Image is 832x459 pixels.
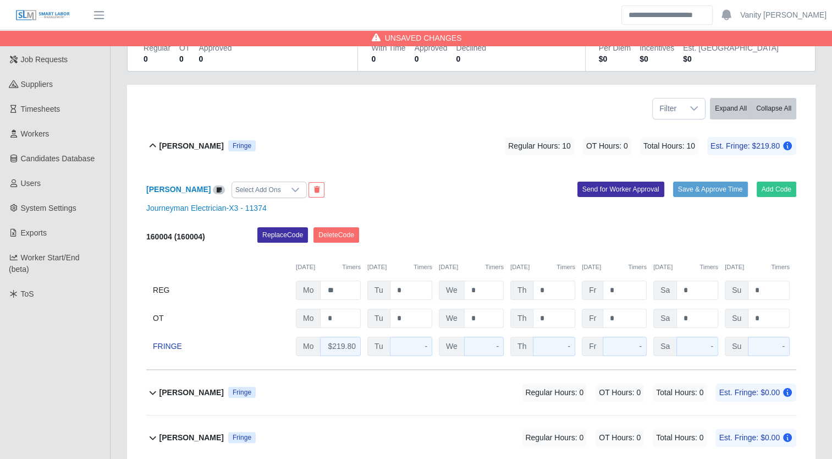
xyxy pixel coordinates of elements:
span: - [639,342,642,351]
dt: Approved [415,42,448,53]
button: [PERSON_NAME] Fringe Regular Hours: 10 OT Hours: 0 Total Hours: 10 Est. Fringe: $219.80 [146,124,796,168]
span: OT Hours: 0 [596,384,644,402]
span: Su [725,337,748,356]
div: [DATE] [725,263,790,272]
span: Th [510,309,533,328]
span: Exports [21,228,47,237]
span: Tu [367,309,390,328]
button: Timers [628,263,647,272]
div: Prevailing Wage (Fringe Eligible) [228,432,256,443]
div: [DATE] [367,263,432,272]
span: Sa [653,337,677,356]
span: Suppliers [21,80,53,89]
dd: $0 [640,53,674,64]
b: [PERSON_NAME] [146,185,211,194]
span: Filter [653,99,683,119]
span: Tu [367,337,390,356]
span: ToS [21,289,34,298]
span: - [496,342,499,351]
span: Fringe [233,433,251,442]
button: [PERSON_NAME] Fringe Regular Hours: 0 OT Hours: 0 Total Hours: 0 Est. Fringe: $0.00 [146,370,796,415]
span: OT Hours: 0 [583,137,631,155]
b: 160004 (160004) [146,232,205,241]
span: Tu [367,281,390,300]
span: Sa [653,281,677,300]
input: Search [621,6,713,25]
dd: 0 [456,53,486,64]
span: System Settings [21,204,76,212]
b: [PERSON_NAME] [159,140,224,152]
button: Expand All [710,98,752,119]
span: Candidates Database [21,154,95,163]
span: Total Hours: 10 [640,137,698,155]
img: SLM Logo [15,9,70,21]
div: OT [153,309,289,328]
span: Workers [21,129,49,138]
div: REG [153,281,289,300]
dt: Approved [199,42,232,53]
div: [DATE] [439,263,504,272]
span: Mo [296,309,321,328]
span: Su [725,281,748,300]
span: Total Hours: 0 [653,384,707,402]
button: Timers [699,263,718,272]
dd: $0 [599,53,631,64]
dt: Per Diem [599,42,631,53]
span: FRINGE [153,341,182,352]
span: Fr [582,337,603,356]
dt: Est. [GEOGRAPHIC_DATA] [683,42,779,53]
dd: 0 [199,53,232,64]
span: Fringe [233,388,251,397]
button: Timers [771,263,790,272]
button: Timers [556,263,575,272]
span: Est. Fringe: $0.00 [715,384,796,402]
span: - [782,342,785,351]
span: Th [510,281,533,300]
span: Users [21,179,41,188]
button: Timers [342,263,361,272]
span: Fringe [233,141,251,150]
button: Timers [414,263,432,272]
dd: $0 [683,53,779,64]
div: Select Add Ons [232,182,284,198]
span: We [439,281,465,300]
span: Sa [653,309,677,328]
a: Vanity [PERSON_NAME] [740,9,827,21]
a: View/Edit Notes [213,185,225,194]
button: Add Code [757,182,797,197]
span: Su [725,309,748,328]
span: Mo [296,281,321,300]
b: [PERSON_NAME] [159,387,224,398]
span: - [567,342,570,351]
span: We [439,337,465,356]
span: We [439,309,465,328]
span: Worker Start/End (beta) [9,253,80,274]
dt: With Time [371,42,405,53]
div: Prevailing Wage (Fringe Eligible) [228,140,256,151]
div: [DATE] [653,263,718,272]
dd: 0 [371,53,405,64]
div: Prevailing Wage (Fringe Eligible) [228,387,256,398]
span: OT Hours: 0 [596,429,644,447]
span: Job Requests [21,55,68,64]
button: End Worker & Remove from the Timesheet [308,182,324,198]
span: Total Hours: 0 [653,429,707,447]
span: Regular Hours: 10 [505,137,574,155]
span: Fr [582,309,603,328]
span: Mo [296,337,321,356]
dt: OT [179,42,190,53]
b: [PERSON_NAME] [159,432,224,444]
div: [DATE] [510,263,575,272]
div: [DATE] [582,263,647,272]
button: ReplaceCode [257,227,308,243]
span: Est. Fringe: $0.00 [715,429,796,447]
button: DeleteCode [313,227,359,243]
dd: 0 [179,53,190,64]
dt: Incentives [640,42,674,53]
button: Collapse All [751,98,796,119]
span: Est. Fringe: $219.80 [707,137,796,155]
span: Th [510,337,533,356]
span: Unsaved Changes [385,32,462,43]
dt: Regular [144,42,170,53]
div: [DATE] [296,263,361,272]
